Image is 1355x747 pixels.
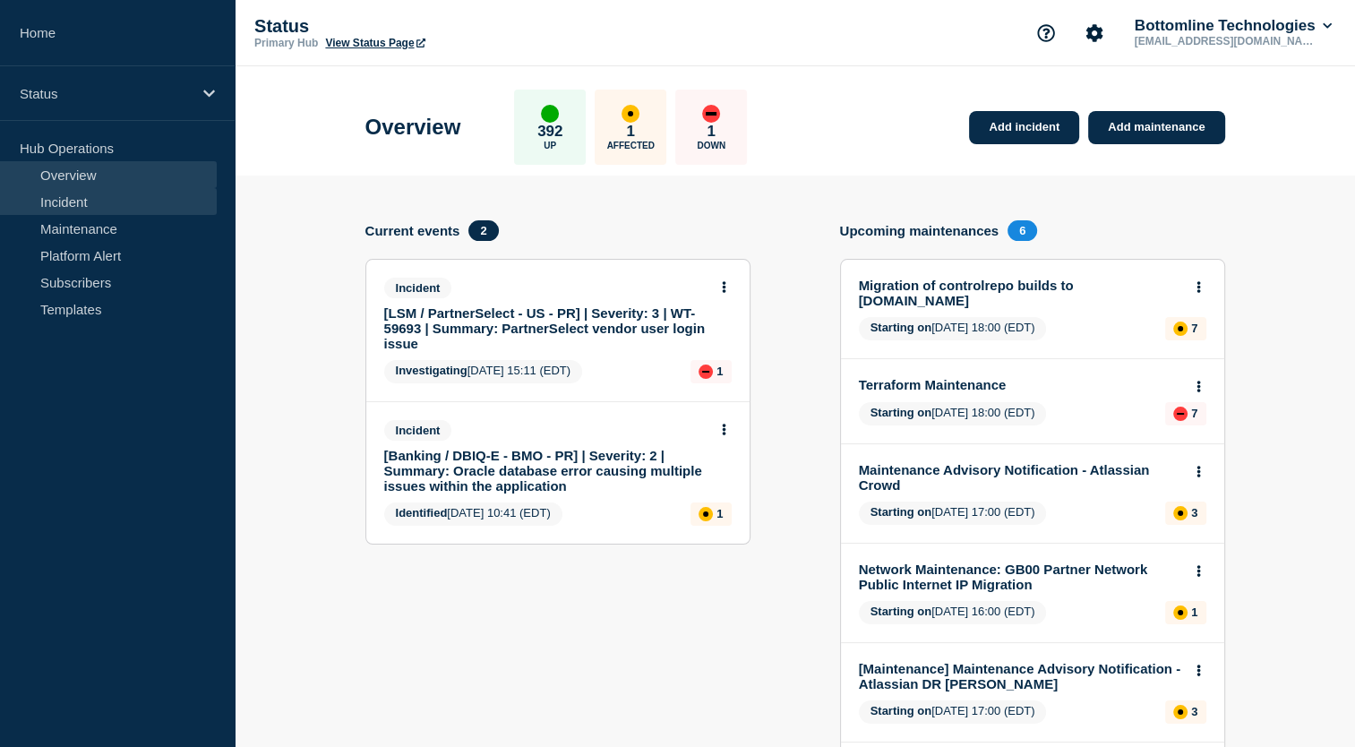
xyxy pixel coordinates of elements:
span: Incident [384,420,452,441]
h1: Overview [365,115,461,140]
a: Network Maintenance: GB00 Partner Network Public Internet IP Migration [859,562,1182,592]
p: 7 [1191,407,1197,420]
span: [DATE] 17:00 (EDT) [859,700,1047,724]
p: 3 [1191,506,1197,519]
span: [DATE] 17:00 (EDT) [859,502,1047,525]
a: Add incident [969,111,1079,144]
a: View Status Page [325,37,425,49]
div: down [1173,407,1188,421]
a: Add maintenance [1088,111,1224,144]
button: Support [1027,14,1065,52]
span: [DATE] 15:11 (EDT) [384,360,583,383]
p: 1 [1191,605,1197,619]
p: Primary Hub [254,37,318,49]
a: [LSM / PartnerSelect - US - PR] | Severity: 3 | WT-59693 | Summary: PartnerSelect vendor user log... [384,305,708,351]
div: down [702,105,720,123]
p: 7 [1191,322,1197,335]
p: 1 [716,507,723,520]
a: Migration of controlrepo builds to [DOMAIN_NAME] [859,278,1182,308]
span: Starting on [870,605,932,618]
p: Status [254,16,613,37]
a: Maintenance Advisory Notification - Atlassian Crowd [859,462,1182,493]
div: affected [1173,605,1188,620]
span: [DATE] 10:41 (EDT) [384,502,562,526]
a: [Maintenance] Maintenance Advisory Notification - Atlassian DR [PERSON_NAME] [859,661,1182,691]
p: Status [20,86,192,101]
button: Bottomline Technologies [1131,17,1335,35]
span: 6 [1008,220,1037,241]
p: Down [697,141,725,150]
span: Investigating [396,364,467,377]
span: Incident [384,278,452,298]
div: affected [1173,506,1188,520]
div: down [699,365,713,379]
p: 1 [716,365,723,378]
a: [Banking / DBIQ-E - BMO - PR] | Severity: 2 | Summary: Oracle database error causing multiple iss... [384,448,708,494]
span: 2 [468,220,498,241]
p: 1 [627,123,635,141]
a: Terraform Maintenance [859,377,1182,392]
span: Starting on [870,505,932,519]
p: 392 [537,123,562,141]
p: 3 [1191,705,1197,718]
span: Starting on [870,704,932,717]
span: Identified [396,506,448,519]
span: [DATE] 18:00 (EDT) [859,317,1047,340]
div: affected [699,507,713,521]
span: [DATE] 16:00 (EDT) [859,601,1047,624]
p: Up [544,141,556,150]
h4: Upcoming maintenances [840,223,999,238]
div: affected [1173,705,1188,719]
div: up [541,105,559,123]
p: 1 [708,123,716,141]
span: Starting on [870,321,932,334]
button: Account settings [1076,14,1113,52]
div: affected [622,105,639,123]
span: Starting on [870,406,932,419]
p: Affected [607,141,655,150]
div: affected [1173,322,1188,336]
span: [DATE] 18:00 (EDT) [859,402,1047,425]
h4: Current events [365,223,460,238]
p: [EMAIL_ADDRESS][DOMAIN_NAME] [1131,35,1317,47]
